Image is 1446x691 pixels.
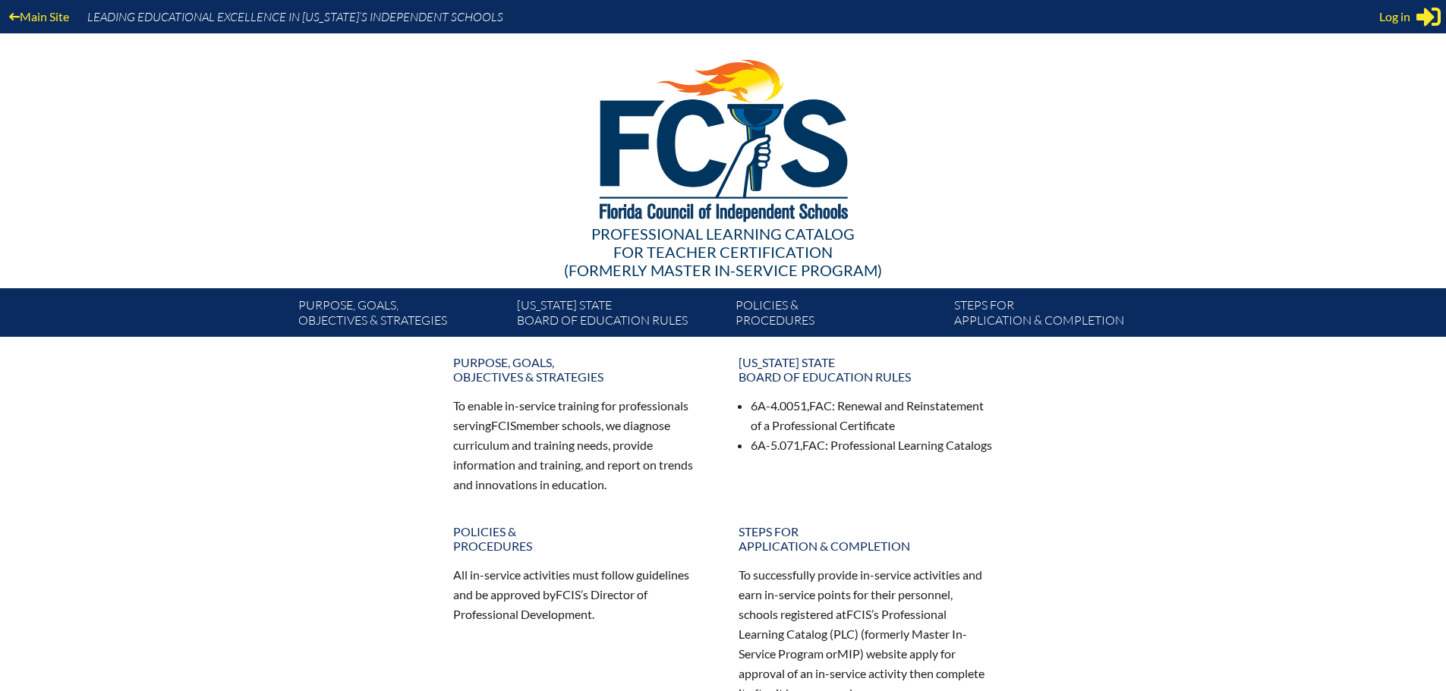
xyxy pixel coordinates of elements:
[444,349,717,390] a: Purpose, goals,objectives & strategies
[846,607,871,621] span: FCIS
[1416,5,1441,29] svg: Sign in or register
[751,435,994,455] li: 6A-5.071, : Professional Learning Catalogs
[729,294,948,337] a: Policies &Procedures
[453,565,708,624] p: All in-service activities must follow guidelines and be approved by ’s Director of Professional D...
[948,294,1167,337] a: Steps forapplication & completion
[729,518,1003,559] a: Steps forapplication & completion
[751,396,994,435] li: 6A-4.0051, : Renewal and Reinstatement of a Professional Certificate
[1379,8,1410,26] span: Log in
[613,243,833,261] span: for Teacher Certification
[444,518,717,559] a: Policies &Procedures
[292,294,511,337] a: Purpose, goals,objectives & strategies
[556,587,581,601] span: FCIS
[833,627,855,641] span: PLC
[491,418,516,432] span: FCIS
[729,349,1003,390] a: [US_STATE] StateBoard of Education rules
[3,6,75,27] a: Main Site
[566,33,880,240] img: FCISlogo221.eps
[802,438,825,452] span: FAC
[809,398,832,413] span: FAC
[286,225,1161,279] div: Professional Learning Catalog (formerly Master In-service Program)
[837,646,860,661] span: MIP
[453,396,708,494] p: To enable in-service training for professionals serving member schools, we diagnose curriculum an...
[511,294,729,337] a: [US_STATE] StateBoard of Education rules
